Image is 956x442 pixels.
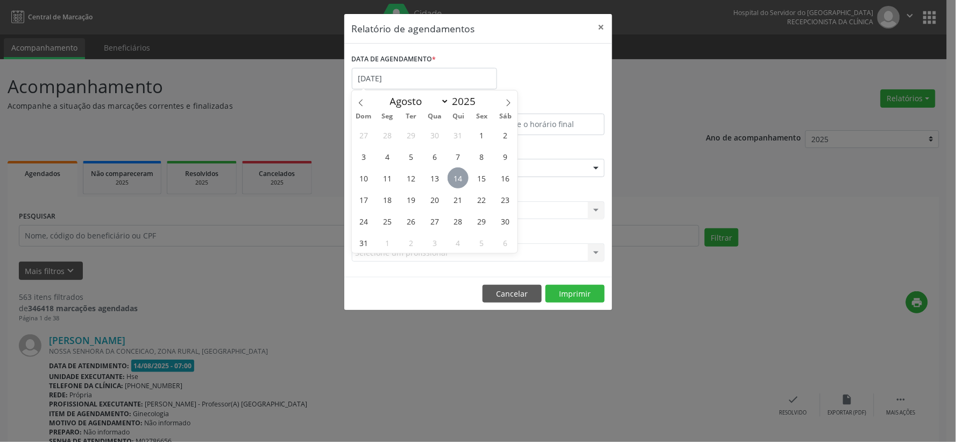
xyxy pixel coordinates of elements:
span: Sex [470,113,494,120]
span: Agosto 6, 2025 [424,146,445,167]
span: Setembro 5, 2025 [471,232,492,253]
span: Julho 29, 2025 [400,124,421,145]
span: Ter [399,113,423,120]
span: Agosto 27, 2025 [424,211,445,231]
span: Julho 27, 2025 [353,124,374,145]
input: Selecione o horário final [481,114,605,135]
span: Agosto 18, 2025 [377,189,398,210]
span: Agosto 30, 2025 [495,211,516,231]
span: Agosto 19, 2025 [400,189,421,210]
span: Agosto 9, 2025 [495,146,516,167]
span: Agosto 25, 2025 [377,211,398,231]
span: Agosto 7, 2025 [448,146,469,167]
label: ATÉ [481,97,605,114]
span: Julho 30, 2025 [424,124,445,145]
span: Setembro 6, 2025 [495,232,516,253]
span: Agosto 5, 2025 [400,146,421,167]
span: Setembro 2, 2025 [400,232,421,253]
span: Agosto 8, 2025 [471,146,492,167]
button: Imprimir [546,285,605,303]
span: Agosto 24, 2025 [353,211,374,231]
span: Agosto 13, 2025 [424,167,445,188]
span: Agosto 21, 2025 [448,189,469,210]
span: Agosto 14, 2025 [448,167,469,188]
span: Agosto 31, 2025 [353,232,374,253]
span: Agosto 23, 2025 [495,189,516,210]
span: Agosto 26, 2025 [400,211,421,231]
span: Agosto 20, 2025 [424,189,445,210]
h5: Relatório de agendamentos [352,22,475,36]
span: Agosto 3, 2025 [353,146,374,167]
span: Agosto 15, 2025 [471,167,492,188]
span: Agosto 22, 2025 [471,189,492,210]
label: DATA DE AGENDAMENTO [352,51,436,68]
span: Julho 31, 2025 [448,124,469,145]
span: Agosto 29, 2025 [471,211,492,231]
select: Month [385,94,449,109]
span: Qui [447,113,470,120]
span: Dom [352,113,376,120]
span: Agosto 16, 2025 [495,167,516,188]
input: Year [449,94,485,108]
span: Agosto 17, 2025 [353,189,374,210]
span: Agosto 1, 2025 [471,124,492,145]
span: Setembro 4, 2025 [448,232,469,253]
button: Close [591,14,612,40]
span: Agosto 2, 2025 [495,124,516,145]
span: Setembro 1, 2025 [377,232,398,253]
span: Qua [423,113,447,120]
span: Agosto 11, 2025 [377,167,398,188]
span: Julho 28, 2025 [377,124,398,145]
span: Agosto 12, 2025 [400,167,421,188]
span: Agosto 28, 2025 [448,211,469,231]
span: Seg [376,113,399,120]
span: Agosto 10, 2025 [353,167,374,188]
span: Setembro 3, 2025 [424,232,445,253]
input: Selecione uma data ou intervalo [352,68,497,89]
span: Sáb [494,113,518,120]
span: Agosto 4, 2025 [377,146,398,167]
button: Cancelar [483,285,542,303]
